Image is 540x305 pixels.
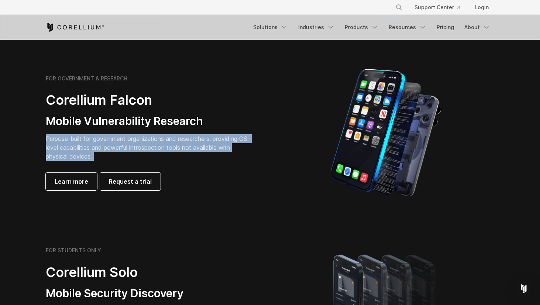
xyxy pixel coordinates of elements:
h6: FOR STUDENTS ONLY [46,247,101,254]
h2: Corellium Falcon [46,92,252,108]
a: Industries [294,21,339,34]
a: Resources [384,21,431,34]
a: Request a trial [100,173,161,190]
a: Pricing [432,21,458,34]
div: Open Intercom Messenger [515,280,533,298]
a: Products [340,21,383,34]
a: Corellium Home [46,23,104,32]
h3: Mobile Vulnerability Research [46,114,252,128]
h6: FOR GOVERNMENT & RESEARCH [46,75,127,82]
a: Support Center [409,1,466,14]
a: About [460,21,495,34]
a: Login [469,1,495,14]
p: Purpose-built for government organizations and researchers, providing OS-level capabilities and p... [46,134,252,161]
div: Navigation Menu [249,21,495,34]
img: iPhone model separated into the mechanics used to build the physical device. [330,68,441,197]
h3: Mobile Security Discovery [46,287,252,301]
a: Learn more [46,173,97,190]
span: Learn more [55,177,88,186]
h2: Corellium Solo [46,264,252,281]
div: Navigation Menu [386,1,495,14]
span: Request a trial [109,177,152,186]
button: Search [392,1,406,14]
a: Solutions [249,21,292,34]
